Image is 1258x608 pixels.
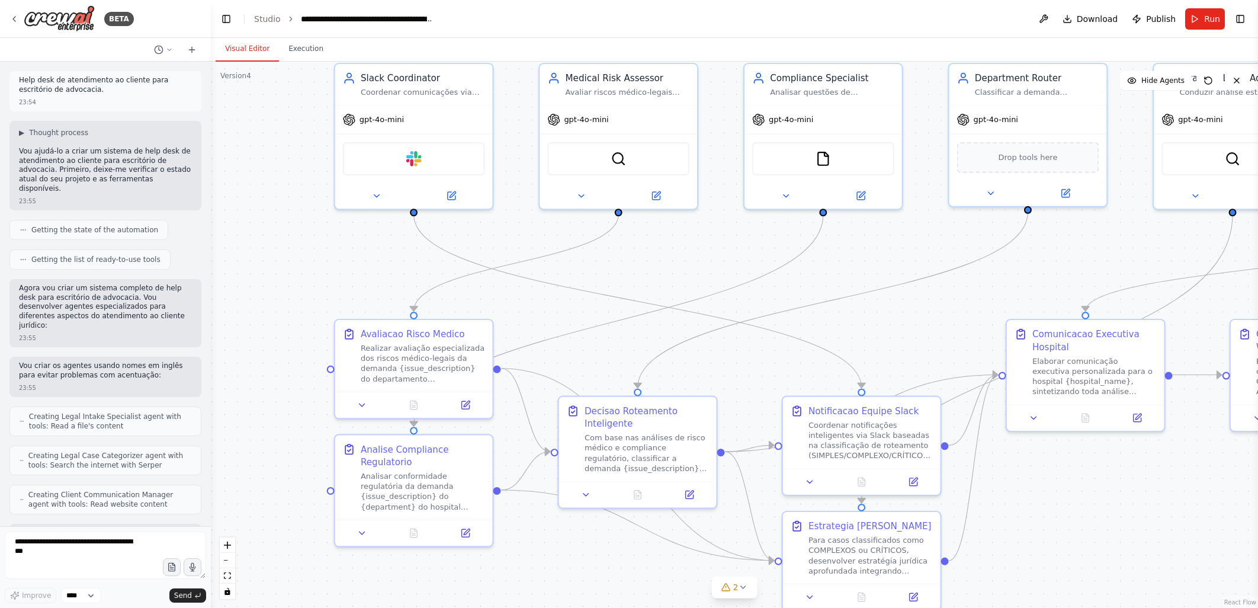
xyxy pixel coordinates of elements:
[19,76,192,94] p: Help desk de atendimento ao cliente para escritório de advocacia.
[725,445,774,567] g: Edge from b589adca-cf33-429a-91ea-c887e2f298c5 to 19369289-189f-4e3c-b350-1ced73c91df8
[1178,114,1222,124] span: gpt-4o-mini
[387,526,441,541] button: No output available
[334,319,494,420] div: Avaliacao Risco MedicoRealizar avaliação especializada dos riscos médico-legais da demanda {issue...
[361,343,485,384] div: Realizar avaliação especializada dos riscos médico-legais da demanda {issue_description} do depar...
[949,369,997,452] g: Edge from 3a52c47a-f0a8-4743-9c3d-3ce977d4b9a0 to 4e0d28cf-f26e-4acc-ba3a-f5e9d3f36067
[220,553,235,568] button: zoom out
[19,361,192,380] p: Vou criar os agentes usando nomes em inglês para evitar problemas com acentuação:
[620,188,692,204] button: Open in side panel
[407,215,625,311] g: Edge from 8fb00054-fd0d-488c-ad03-04d06ce1e7ba to a73deac5-0149-4d4e-9a11-0ab02dfdd670
[501,362,550,458] g: Edge from a73deac5-0149-4d4e-9a11-0ab02dfdd670 to b589adca-cf33-429a-91ea-c887e2f298c5
[1058,410,1112,425] button: No output available
[31,225,158,235] span: Getting the state of the automation
[564,114,608,124] span: gpt-4o-mini
[360,114,404,124] span: gpt-4o-mini
[1141,76,1185,85] span: Hide Agents
[1032,328,1157,353] div: Comunicacao Executiva Hospital
[220,568,235,584] button: fit view
[406,151,422,167] img: Slack
[29,412,191,431] span: Creating Legal Intake Specialist agent with tools: Read a file's content
[558,396,718,509] div: Decisao Roteamento InteligenteCom base nas análises de risco médico e compliance regulatório, cla...
[220,537,235,599] div: React Flow controls
[279,37,333,62] button: Execution
[816,151,831,167] img: FileReadTool
[1173,369,1221,382] g: Edge from 4e0d28cf-f26e-4acc-ba3a-f5e9d3f36067 to 4d864d7e-1777-4966-a390-545f0120088b
[566,72,690,85] div: Medical Risk Assessor
[29,128,88,137] span: Thought process
[334,63,494,210] div: Slack CoordinatorCoordenar comunicações via Slack para o escritório jurídico, notificando a equip...
[19,334,36,343] div: 23:55
[19,383,36,392] div: 23:55
[19,284,192,330] p: Agora vou criar um sistema completo de help desk para escritório de advocacia. Vou desenvolver ag...
[1204,13,1220,25] span: Run
[19,147,192,193] p: Vou ajudá-lo a criar um sistema de help desk de atendimento ao cliente para escritório de advocac...
[19,128,24,137] span: ▶
[1120,71,1192,90] button: Hide Agents
[891,590,935,605] button: Open in side panel
[334,434,494,547] div: Analise Compliance RegulatorioAnalisar conformidade regulatória da demanda {issue_description} do...
[387,398,441,413] button: No output available
[444,398,487,413] button: Open in side panel
[361,471,485,512] div: Analisar conformidade regulatória da demanda {issue_description} do {department} do hospital {hos...
[631,212,1034,388] g: Edge from 33438a0c-b098-4a31-94a2-89c41ae32e3a to b589adca-cf33-429a-91ea-c887e2f298c5
[1224,599,1256,606] a: React Flow attribution
[770,87,894,97] div: Analisar questões de compliance e regulamentação da demanda {issue_description} do {department} d...
[5,588,56,603] button: Improve
[184,558,201,576] button: Click to speak your automation idea
[733,581,739,593] span: 2
[19,98,36,107] div: 23:54
[104,12,134,26] div: BETA
[975,72,1099,85] div: Department Router
[407,215,830,426] g: Edge from c56f77cc-144d-48cc-b8c2-b7210f6500d4 to 8167d8ae-9c5b-4bab-bbff-0ede10c98c18
[163,558,181,576] button: Upload files
[361,443,485,468] div: Analise Compliance Regulatorio
[19,197,36,206] div: 23:55
[220,71,251,81] div: Version 4
[725,439,774,458] g: Edge from b589adca-cf33-429a-91ea-c887e2f298c5 to 3a52c47a-f0a8-4743-9c3d-3ce977d4b9a0
[712,577,758,599] button: 2
[891,474,935,489] button: Open in side panel
[743,63,903,210] div: Compliance SpecialistAnalisar questões de compliance e regulamentação da demanda {issue_descripti...
[585,433,709,473] div: Com base nas análises de risco médico e compliance regulatório, classificar a demanda {issue_desc...
[538,63,698,210] div: Medical Risk AssessorAvaliar riscos médico-legais específicos da demanda {issue_description} do d...
[782,396,942,497] div: Notificacao Equipe SlackCoordenar notificações inteligentes via Slack baseadas na classificação d...
[19,128,88,137] button: ▶Thought process
[611,151,626,167] img: SerperDevTool
[998,151,1057,164] span: Drop tools here
[974,114,1018,124] span: gpt-4o-mini
[835,474,888,489] button: No output available
[220,537,235,553] button: zoom in
[1029,185,1102,201] button: Open in side panel
[254,13,434,25] nav: breadcrumb
[611,487,665,503] button: No output available
[770,72,894,85] div: Compliance Specialist
[220,584,235,599] button: toggle interactivity
[808,405,919,418] div: Notificacao Equipe Slack
[824,188,897,204] button: Open in side panel
[218,11,235,27] button: Hide left sidebar
[174,591,192,600] span: Send
[501,445,550,496] g: Edge from 8167d8ae-9c5b-4bab-bbff-0ede10c98c18 to b589adca-cf33-429a-91ea-c887e2f298c5
[182,43,201,57] button: Start a new chat
[169,588,206,603] button: Send
[254,14,281,24] a: Studio
[501,484,774,567] g: Edge from 8167d8ae-9c5b-4bab-bbff-0ede10c98c18 to 19369289-189f-4e3c-b350-1ced73c91df8
[1058,8,1123,30] button: Download
[667,487,711,503] button: Open in side panel
[1146,13,1176,25] span: Publish
[769,114,813,124] span: gpt-4o-mini
[444,526,487,541] button: Open in side panel
[24,5,95,32] img: Logo
[808,535,933,576] div: Para casos classificados como COMPLEXOS ou CRÍTICOS, desenvolver estratégia jurídica aprofundada ...
[31,255,161,264] span: Getting the list of ready-to-use tools
[975,87,1099,97] div: Classificar a demanda {issue_description} do {department} do hospital {hospital_name} quanto à ur...
[407,215,868,388] g: Edge from c39f82e5-5321-4c88-a7c9-0661b5525b84 to 3a52c47a-f0a8-4743-9c3d-3ce977d4b9a0
[216,37,279,62] button: Visual Editor
[1225,151,1240,167] img: SerperDevTool
[149,43,178,57] button: Switch to previous chat
[585,405,709,430] div: Decisao Roteamento Inteligente
[949,369,997,567] g: Edge from 19369289-189f-4e3c-b350-1ced73c91df8 to 4e0d28cf-f26e-4acc-ba3a-f5e9d3f36067
[1006,319,1166,432] div: Comunicacao Executiva HospitalElaborar comunicação executiva personalizada para o hospital {hospi...
[1115,410,1159,425] button: Open in side panel
[22,591,51,600] span: Improve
